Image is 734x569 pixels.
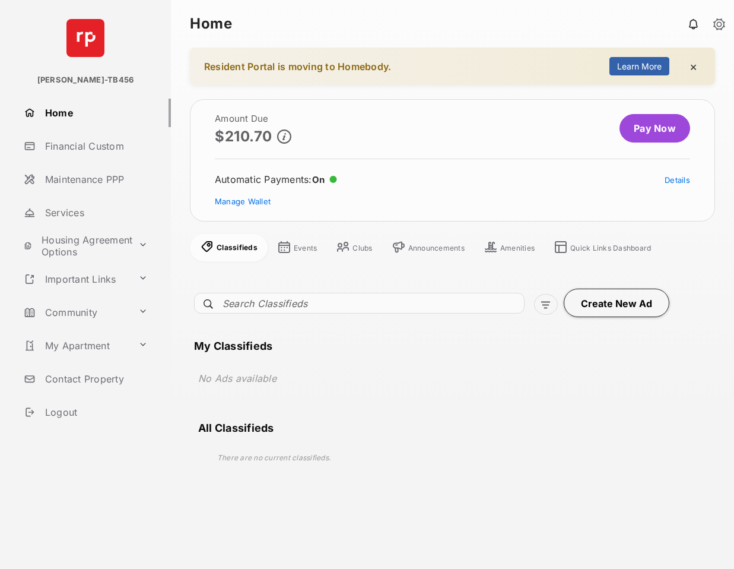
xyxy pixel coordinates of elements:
[19,298,134,327] a: Community
[19,99,171,127] a: Home
[19,331,134,360] a: My Apartment
[19,132,171,160] a: Financial Custom
[570,244,651,253] div: Quick Links Dashboard
[215,128,272,144] p: $210.70
[19,165,171,194] a: Maintenance PPP
[352,244,372,253] div: Clubs
[19,198,171,227] a: Services
[194,340,711,352] div: My Classifieds
[198,444,707,472] div: There are no current classifieds.
[37,74,134,86] p: [PERSON_NAME]-TB456
[564,289,669,317] button: Create New Ad
[198,422,707,434] div: All Classifieds
[215,114,291,124] h2: Amount Due
[392,240,465,257] a: Announcements
[277,240,317,257] a: Events
[19,265,134,293] a: Important Links
[336,240,372,257] a: Clubs
[609,57,669,75] button: Learn More
[204,61,391,72] span: Resident Portal is moving to Homebody.
[19,232,134,260] a: Housing Agreement Options
[665,175,690,185] a: Details
[200,239,258,256] a: Classifieds
[198,371,277,385] p: No Ads available
[215,173,337,185] div: Automatic Payments :
[190,17,232,31] strong: Home
[217,243,258,252] div: Classifieds
[408,244,465,253] div: Announcements
[66,19,104,57] img: svg+xml;base64,PHN2ZyB4bWxucz0iaHR0cDovL3d3dy53My5vcmcvMjAwMC9zdmciIHdpZHRoPSI2NCIgaGVpZ2h0PSI2NC...
[554,240,651,257] a: Quick Links Dashboard
[19,398,171,426] a: Logout
[223,298,307,309] label: Search Classifieds
[215,197,271,206] a: Manage Wallet
[686,59,701,74] button: Dismiss Homebody banner
[294,244,317,253] div: Events
[500,244,535,253] div: Amenities
[19,365,171,393] a: Contact Property
[484,240,535,257] a: Amenities
[312,174,325,185] span: On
